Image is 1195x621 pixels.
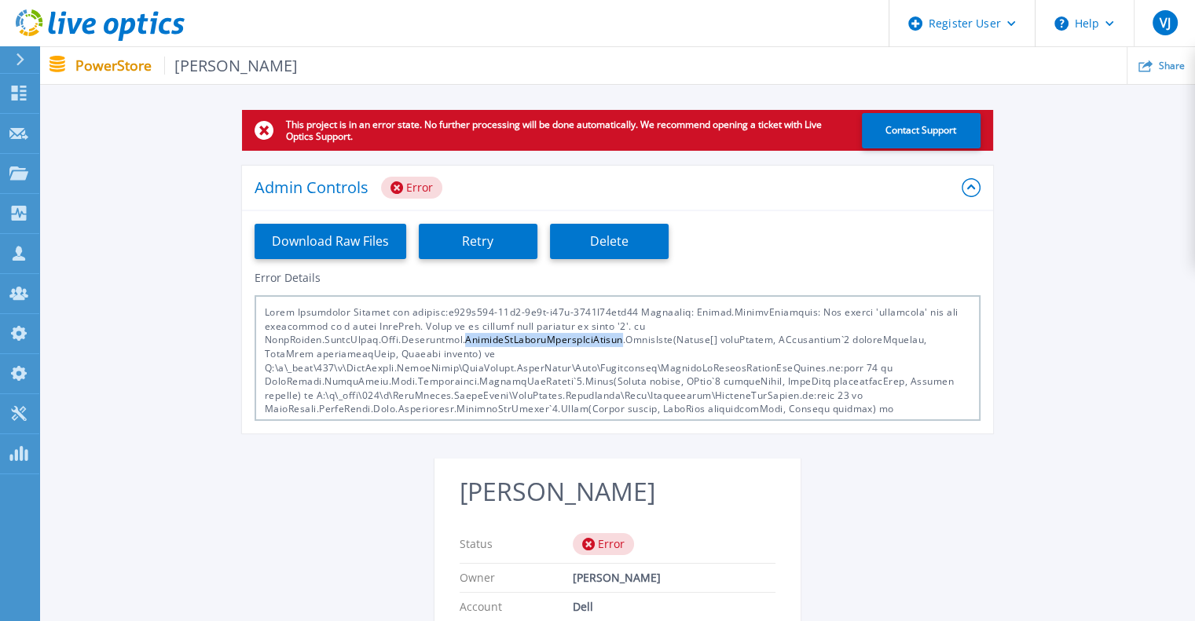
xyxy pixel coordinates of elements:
[460,572,573,584] p: Owner
[1159,16,1170,29] span: VJ
[460,538,573,550] p: Status
[573,601,593,613] p: Dell
[75,57,299,75] p: PowerStore
[255,180,368,195] p: Admin Controls
[460,601,573,613] p: Account
[573,572,661,584] p: [PERSON_NAME]
[255,272,993,284] h3: Error Details
[255,295,981,421] div: Lorem Ipsumdolor Sitamet con adipisc:e929s594-11d2-9e9t-i47u-3741l74etd44 Magnaaliq: Enimad.Minim...
[255,224,406,259] button: Download Raw Files
[862,113,981,148] button: Contact Support
[550,224,669,259] button: Delete
[573,533,634,555] div: Error
[381,177,442,199] div: Error
[164,57,299,75] span: [PERSON_NAME]
[460,477,775,506] h2: [PERSON_NAME]
[286,119,843,142] p: This project is in an error state. No further processing will be done automatically. We recommend...
[419,224,537,259] button: Retry
[1159,61,1185,71] span: Share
